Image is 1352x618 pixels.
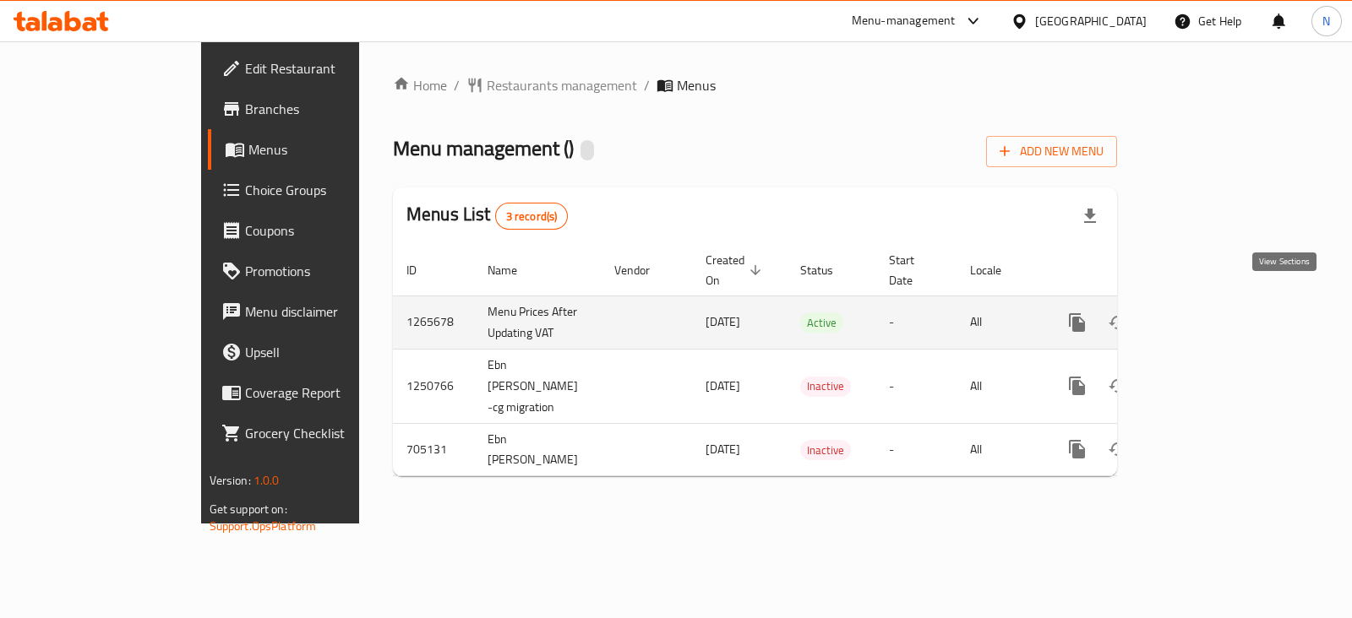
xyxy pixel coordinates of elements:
[245,99,413,119] span: Branches
[208,89,427,129] a: Branches
[1098,302,1138,343] button: Change Status
[208,210,427,251] a: Coupons
[208,48,427,89] a: Edit Restaurant
[210,515,317,537] a: Support.OpsPlatform
[488,260,539,280] span: Name
[1098,366,1138,406] button: Change Status
[245,180,413,200] span: Choice Groups
[245,342,413,362] span: Upsell
[208,332,427,372] a: Upsell
[245,58,413,79] span: Edit Restaurant
[208,291,427,332] a: Menu disclaimer
[970,260,1023,280] span: Locale
[245,423,413,443] span: Grocery Checklist
[495,203,569,230] div: Total records count
[706,375,740,397] span: [DATE]
[644,75,650,95] li: /
[393,245,1233,477] table: enhanced table
[496,209,568,225] span: 3 record(s)
[208,129,427,170] a: Menus
[1057,366,1098,406] button: more
[208,413,427,453] a: Grocery Checklist
[706,250,766,290] span: Created On
[406,260,439,280] span: ID
[800,377,851,396] span: Inactive
[800,377,851,397] div: Inactive
[210,498,287,520] span: Get support on:
[245,301,413,322] span: Menu disclaimer
[474,423,601,476] td: Ebn [PERSON_NAME]
[852,11,956,31] div: Menu-management
[800,440,851,460] div: Inactive
[614,260,672,280] span: Vendor
[208,372,427,413] a: Coverage Report
[210,469,251,491] span: Version:
[1044,245,1233,296] th: Actions
[393,423,474,476] td: 705131
[393,129,574,167] span: Menu management ( )
[474,295,601,349] td: Menu Prices After Updating VAT
[245,220,413,241] span: Coupons
[986,136,1117,167] button: Add New Menu
[245,382,413,403] span: Coverage Report
[875,295,957,349] td: -
[800,260,855,280] span: Status
[677,75,716,95] span: Menus
[1057,302,1098,343] button: more
[1322,12,1330,30] span: N
[245,261,413,281] span: Promotions
[454,75,460,95] li: /
[1057,429,1098,469] button: more
[487,75,637,95] span: Restaurants management
[466,75,637,95] a: Restaurants management
[889,250,936,290] span: Start Date
[706,438,740,460] span: [DATE]
[1098,429,1138,469] button: Change Status
[393,349,474,423] td: 1250766
[253,469,280,491] span: 1.0.0
[706,311,740,333] span: [DATE]
[957,349,1044,423] td: All
[393,295,474,349] td: 1265678
[1035,12,1147,30] div: [GEOGRAPHIC_DATA]
[208,251,427,291] a: Promotions
[248,139,413,160] span: Menus
[474,349,601,423] td: Ebn [PERSON_NAME] -cg migration
[1070,196,1110,236] div: Export file
[393,75,1117,95] nav: breadcrumb
[1000,141,1104,162] span: Add New Menu
[406,202,568,230] h2: Menus List
[875,423,957,476] td: -
[208,170,427,210] a: Choice Groups
[875,349,957,423] td: -
[800,441,851,460] span: Inactive
[957,423,1044,476] td: All
[800,313,843,333] span: Active
[957,295,1044,349] td: All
